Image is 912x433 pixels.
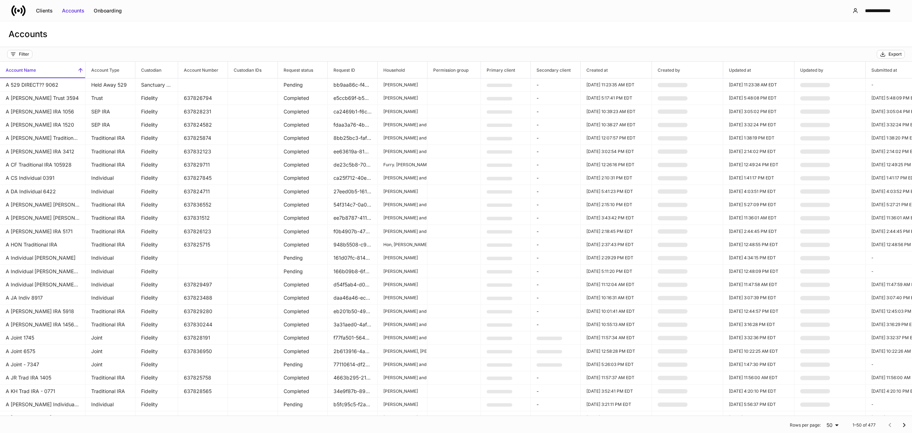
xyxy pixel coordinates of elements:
[723,305,794,318] td: 2025-10-01T16:44:57.500Z
[94,7,122,14] div: Onboarding
[9,29,47,40] h3: Accounts
[278,291,328,305] td: Completed
[135,67,161,73] h6: Custodian
[427,62,481,78] span: Permission group
[481,92,531,105] td: f8f82a82-2e6f-4ab5-890f-9b2952222b8c
[328,305,378,318] td: eb201b50-49b5-4dd8-a487-507d0dddf1b6
[178,158,228,172] td: 637829711
[85,251,135,265] td: Individual
[581,145,652,158] td: 2025-09-24T19:02:54.080Z
[652,62,723,78] span: Created by
[278,78,328,92] td: Pending
[581,185,652,198] td: 2025-09-18T21:41:23.129Z
[729,189,788,194] p: [DATE] 4:03:51 PM EDT
[85,225,135,238] td: Traditional IRA
[278,92,328,105] td: Completed
[328,185,378,198] td: 27eed0b5-1618-4d40-a74f-c82af243311f
[794,67,823,73] h6: Updated by
[652,67,680,73] h6: Created by
[723,132,794,145] td: 2025-09-23T17:38:19.579Z
[481,198,531,212] td: 29f40c86-ff72-4346-9c49-ef57e0ce7397
[178,318,228,331] td: 637830244
[383,215,421,221] p: [PERSON_NAME] and [PERSON_NAME]
[581,67,608,73] h6: Created at
[481,158,531,172] td: e5d80d1e-32e9-46da-bb9d-a854d92b1a07
[537,321,575,328] p: -
[586,295,646,301] p: [DATE] 10:16:31 AM EDT
[135,291,178,305] td: Fidelity
[178,305,228,318] td: 637829280
[586,162,646,168] p: [DATE] 12:26:16 PM EDT
[537,95,575,102] p: -
[328,132,378,145] td: 8bb25bc3-faf2-44a9-9420-b615db4f8c08
[481,62,530,78] span: Primary client
[85,132,135,145] td: Traditional IRA
[278,172,328,185] td: Completed
[85,145,135,158] td: Traditional IRA
[481,251,531,265] td: 0ada7cc8-1aa8-4e88-8c38-14195617573f
[537,108,575,115] p: -
[586,175,646,181] p: [DATE] 2:10:31 PM EDT
[723,145,794,158] td: 2025-09-25T18:14:02.346Z
[328,251,378,265] td: 161d07fc-8146-4b47-ba92-929a411b4545
[729,135,788,141] p: [DATE] 1:38:19 PM EDT
[586,309,646,314] p: [DATE] 10:01:41 AM EDT
[135,238,178,251] td: Fidelity
[278,62,327,78] span: Request status
[537,148,575,155] p: -
[328,238,378,251] td: 948b5508-c983-427c-ba64-91b27a260941
[85,238,135,251] td: Traditional IRA
[531,67,571,73] h6: Secondary client
[383,242,421,248] p: Hon, [PERSON_NAME]
[328,145,378,158] td: ee63619a-81d7-4148-b9fc-9dd113e0d14e
[328,62,377,78] span: Request ID
[723,105,794,118] td: 2025-09-23T19:05:02.524Z
[328,318,378,331] td: 3a31aed0-4af0-4597-9006-4e40dd4e6dc8
[581,225,652,238] td: 2025-09-22T18:18:45.812Z
[537,81,575,88] p: -
[135,78,178,92] td: Sanctuary Held Away
[135,158,178,172] td: Fidelity
[178,278,228,291] td: 637829497
[723,62,794,78] span: Updated at
[85,212,135,225] td: Traditional IRA
[135,318,178,331] td: Fidelity
[897,418,911,432] button: Go to next page
[586,109,646,114] p: [DATE] 10:39:23 AM EDT
[537,134,575,142] p: -
[135,132,178,145] td: Fidelity
[723,185,794,198] td: 2025-09-19T20:03:51.899Z
[581,78,652,92] td: 2025-09-25T15:23:35.818Z
[57,5,89,16] button: Accounts
[729,162,788,168] p: [DATE] 12:49:24 PM EDT
[278,158,328,172] td: Completed
[481,145,531,158] td: 77bbad09-3bd4-43d5-9129-7141c729abba
[723,158,794,172] td: 2025-09-24T16:49:24.765Z
[178,291,228,305] td: 637823488
[85,318,135,331] td: Traditional IRA
[729,215,788,221] p: [DATE] 11:36:01 AM EDT
[85,92,135,105] td: Trust
[824,422,841,429] div: 50
[723,251,794,265] td: 2025-09-29T20:34:15.085Z
[537,214,575,221] p: -
[135,212,178,225] td: Fidelity
[581,105,652,118] td: 2025-09-23T14:39:23.028Z
[427,67,468,73] h6: Permission group
[481,318,531,331] td: fc3e4adc-58f3-4e70-a637-9130c840a9d2
[481,305,531,318] td: b72476b8-dfd8-44bc-b94e-1920aa573c33
[85,78,135,92] td: Held Away 529
[135,251,178,265] td: Fidelity
[135,145,178,158] td: Fidelity
[328,225,378,238] td: f0b4907b-472b-4f55-afec-f89c8cbb64c0
[729,149,788,154] p: [DATE] 2:14:02 PM EDT
[378,67,405,73] h6: Household
[85,118,135,132] td: SEP IRA
[481,172,531,185] td: a80566a5-dbeb-4cda-855b-c9fd8e51f265
[586,202,646,208] p: [DATE] 2:15:10 PM EDT
[729,122,788,128] p: [DATE] 3:32:24 PM EDT
[178,225,228,238] td: 637826123
[278,145,328,158] td: Completed
[383,255,421,261] p: [PERSON_NAME]
[383,202,421,208] p: [PERSON_NAME] and [PERSON_NAME]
